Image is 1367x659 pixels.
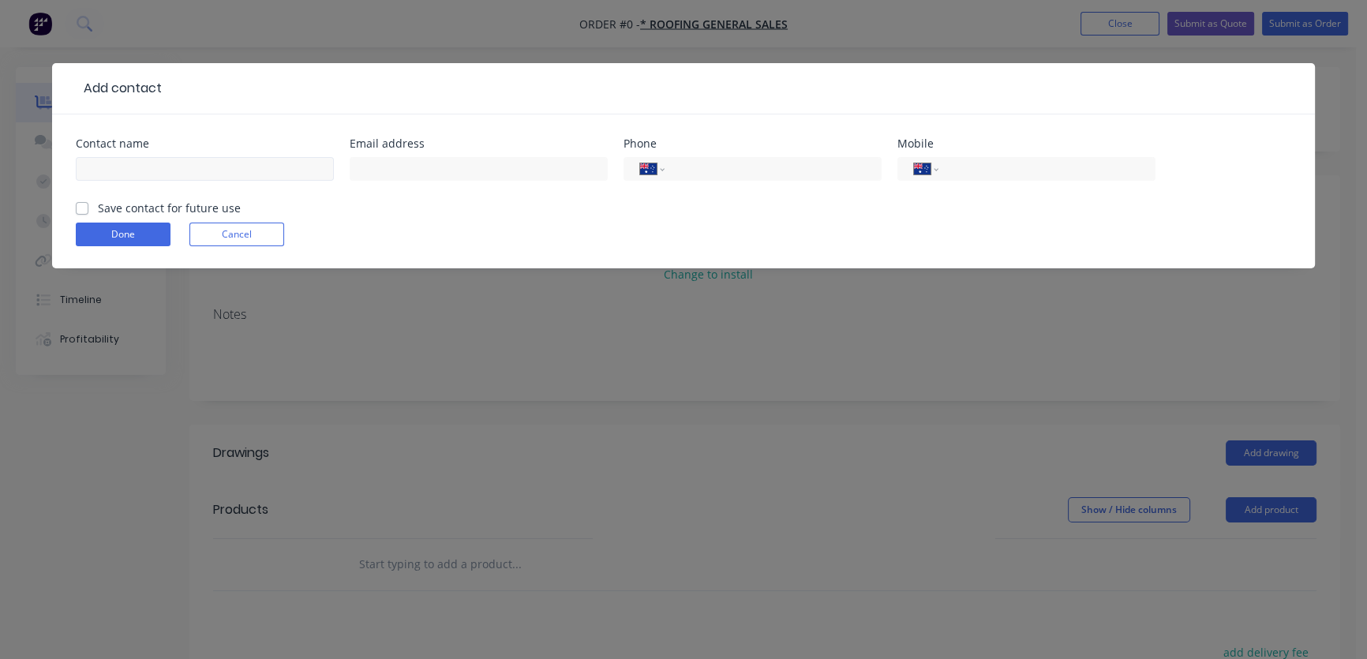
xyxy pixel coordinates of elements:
div: Mobile [897,138,1155,149]
div: Email address [350,138,608,149]
div: Contact name [76,138,334,149]
button: Done [76,223,170,246]
div: Add contact [76,79,162,98]
div: Phone [624,138,882,149]
label: Save contact for future use [98,200,241,216]
button: Cancel [189,223,284,246]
